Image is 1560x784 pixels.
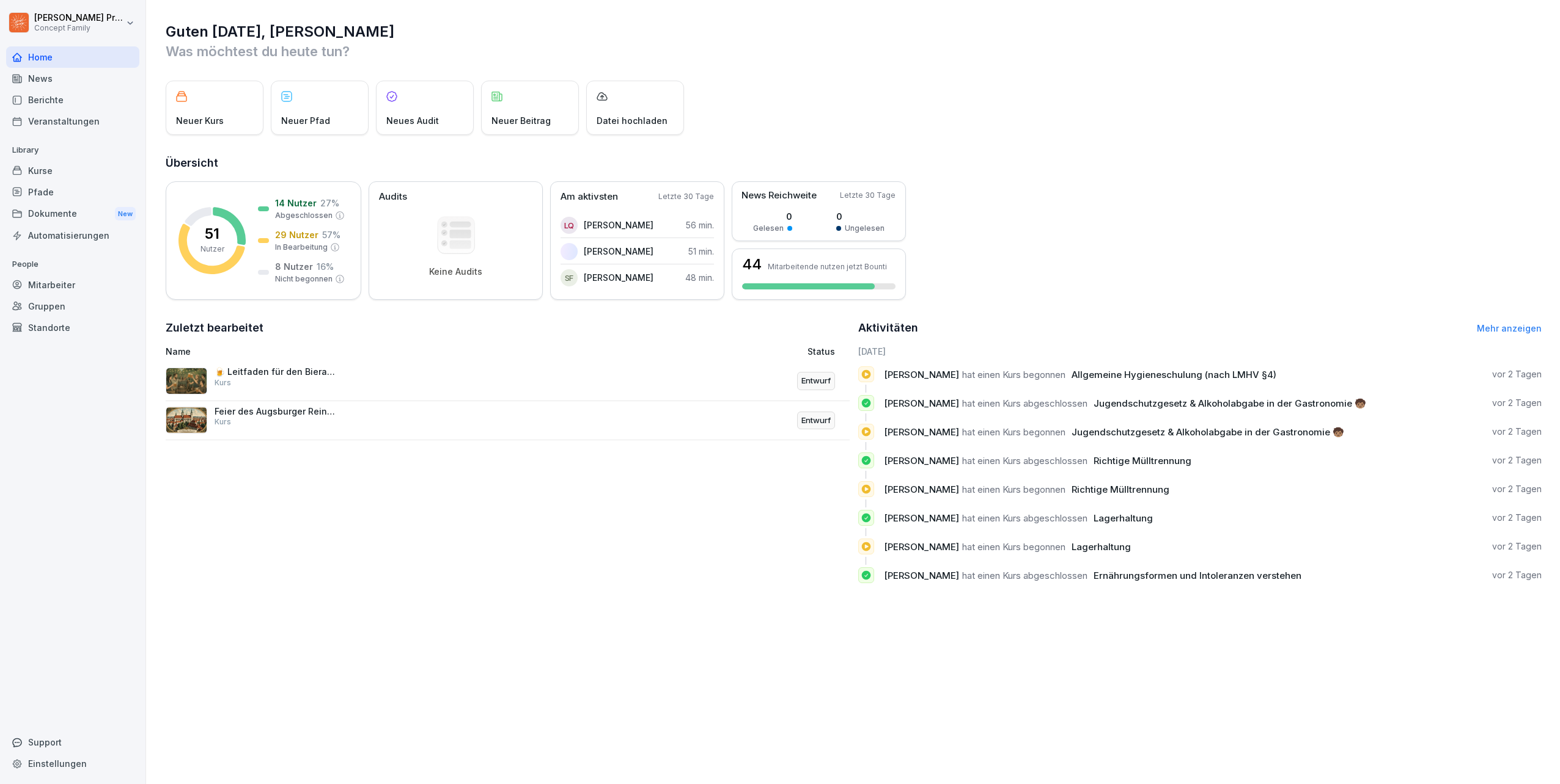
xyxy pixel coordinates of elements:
[561,217,578,234] div: LQ
[166,345,602,358] p: Name
[801,415,831,427] p: Entwurf
[1477,323,1542,333] a: Mehr anzeigen
[205,227,219,241] p: 51
[166,319,850,336] h2: Zuletzt bearbeitet
[1072,541,1131,553] span: Lagerhaltung
[801,375,831,387] p: Entwurf
[6,46,139,68] a: Home
[884,397,959,409] span: [PERSON_NAME]
[858,345,1542,358] h6: [DATE]
[215,416,231,427] p: Kurs
[275,260,313,273] p: 8 Nutzer
[34,13,123,23] p: [PERSON_NAME] Priller
[34,24,123,32] p: Concept Family
[685,271,714,284] p: 48 min.
[6,68,139,89] a: News
[884,369,959,380] span: [PERSON_NAME]
[275,197,317,209] p: 14 Nutzer
[584,219,653,231] p: [PERSON_NAME]
[320,197,339,209] p: 27 %
[166,401,850,441] a: Feier des Augsburger Reinheitsgebots und BrauereikulturKursEntwurf
[6,140,139,160] p: Library
[584,245,653,258] p: [PERSON_NAME]
[884,541,959,553] span: [PERSON_NAME]
[858,319,918,336] h2: Aktivitäten
[386,114,439,127] p: Neues Audit
[1492,426,1542,438] p: vor 2 Tagen
[1492,483,1542,495] p: vor 2 Tagen
[6,753,139,774] a: Einstellungen
[6,89,139,111] a: Berichte
[6,181,139,203] a: Pfade
[6,111,139,132] a: Veranstaltungen
[1492,540,1542,553] p: vor 2 Tagen
[962,541,1065,553] span: hat einen Kurs begonnen
[166,42,1542,61] p: Was möchtest du heute tun?
[561,190,618,204] p: Am aktivsten
[215,366,337,377] p: 🍺 Leitfaden für den Bierausschank
[6,225,139,246] a: Automatisierungen
[6,317,139,338] a: Standorte
[884,570,959,581] span: [PERSON_NAME]
[115,207,136,221] div: New
[1094,570,1301,581] span: Ernährungsformen und Intoleranzen verstehen
[491,114,551,127] p: Neuer Beitrag
[201,244,224,255] p: Nutzer
[6,731,139,753] div: Support
[962,570,1087,581] span: hat einen Kurs abgeschlossen
[6,274,139,296] div: Mitarbeiter
[379,190,407,204] p: Audits
[1492,397,1542,409] p: vor 2 Tagen
[962,426,1065,438] span: hat einen Kurs begonnen
[1094,397,1366,409] span: Jugendschutzgesetz & Alkoholabgabe in der Gastronomie 🧒🏽
[1492,454,1542,466] p: vor 2 Tagen
[584,271,653,284] p: [PERSON_NAME]
[884,426,959,438] span: [PERSON_NAME]
[658,191,714,202] p: Letzte 30 Tage
[1072,426,1344,438] span: Jugendschutzgesetz & Alkoholabgabe in der Gastronomie 🧒🏽
[686,219,714,231] p: 56 min.
[1072,484,1169,495] span: Richtige Mülltrennung
[688,245,714,258] p: 51 min.
[845,223,885,234] p: Ungelesen
[275,242,328,253] p: In Bearbeitung
[836,210,885,223] p: 0
[840,190,896,201] p: Letzte 30 Tage
[1492,368,1542,380] p: vor 2 Tagen
[176,114,224,127] p: Neuer Kurs
[166,368,207,394] img: l86ley1vhzlwokwllmm01oy6.png
[429,266,482,277] p: Keine Audits
[753,223,784,234] p: Gelesen
[166,361,850,401] a: 🍺 Leitfaden für den BierausschankKursEntwurf
[322,228,340,241] p: 57 %
[166,22,1542,42] h1: Guten [DATE], [PERSON_NAME]
[753,210,792,223] p: 0
[884,455,959,466] span: [PERSON_NAME]
[281,114,330,127] p: Neuer Pfad
[6,203,139,225] div: Dokumente
[275,274,333,285] p: Nicht begonnen
[962,512,1087,524] span: hat einen Kurs abgeschlossen
[6,160,139,181] a: Kurse
[275,228,318,241] p: 29 Nutzer
[215,377,231,388] p: Kurs
[808,345,835,358] p: Status
[6,203,139,225] a: DokumenteNew
[1094,512,1153,524] span: Lagerhaltung
[742,257,762,272] h3: 44
[6,296,139,317] a: Gruppen
[317,260,334,273] p: 16 %
[962,455,1087,466] span: hat einen Kurs abgeschlossen
[597,114,668,127] p: Datei hochladen
[768,262,887,271] p: Mitarbeitende nutzen jetzt Bounti
[962,397,1087,409] span: hat einen Kurs abgeschlossen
